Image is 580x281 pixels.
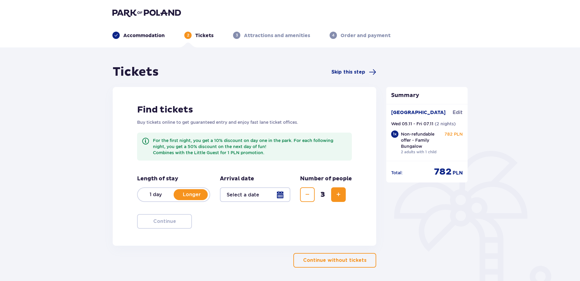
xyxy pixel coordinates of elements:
button: Continue [137,214,192,229]
button: Decrease [300,187,315,202]
p: 2 [187,33,189,38]
p: 1 day [138,191,174,198]
p: Buy tickets online to get guaranteed entry and enjoy fast lane ticket offices. [137,119,352,125]
button: Increase [331,187,346,202]
h2: Find tickets [137,104,352,116]
div: 3Attractions and amenities [233,32,310,39]
span: 3 [316,190,330,199]
p: Arrival date [220,175,254,182]
p: Attractions and amenities [244,32,310,39]
span: 782 [434,166,451,178]
p: ( 2 nights ) [435,121,456,127]
button: Continue without tickets [293,253,376,268]
span: Skip this step [331,69,365,75]
p: 2 adults with 1 child [401,149,437,155]
div: For the first night, you get a 10% discount on day one in the park. For each following night, you... [153,137,347,156]
p: 782 PLN [444,131,463,137]
p: [GEOGRAPHIC_DATA] [391,109,446,116]
p: Number of people [300,175,352,182]
span: Edit [453,109,463,116]
div: 1 x [391,130,398,138]
p: Combines with the Little Guest for 1 PLN promotion. [153,150,347,156]
p: Tickets [195,32,214,39]
p: Wed 05.11 - Fri 07.11 [391,121,433,127]
span: PLN [453,170,463,176]
p: Longer [174,191,210,198]
img: Park of Poland logo [112,9,181,17]
p: Summary [386,92,468,99]
p: Accommodation [123,32,165,39]
div: Accommodation [112,32,165,39]
h1: Tickets [113,64,159,80]
p: Order and payment [341,32,391,39]
div: 2Tickets [184,32,214,39]
div: 4Order and payment [330,32,391,39]
a: Skip this step [331,68,376,76]
p: Total : [391,170,403,176]
p: Non-refundable offer - Family Bungalow [401,131,443,149]
p: Length of stay [137,175,210,182]
p: Continue without tickets [303,257,366,264]
p: 3 [236,33,238,38]
p: 4 [332,33,334,38]
p: Continue [153,218,176,225]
